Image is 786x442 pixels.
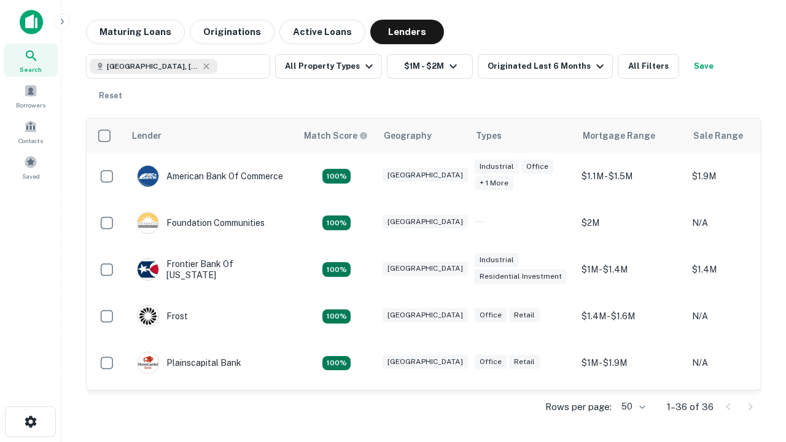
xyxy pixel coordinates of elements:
div: Types [476,128,502,143]
button: Maturing Loans [86,20,185,44]
td: $2M [575,200,686,246]
div: [GEOGRAPHIC_DATA] [383,168,468,182]
div: Matching Properties: 4, hasApolloMatch: undefined [322,356,351,371]
div: Matching Properties: 3, hasApolloMatch: undefined [322,215,351,230]
td: $1.1M - $1.5M [575,153,686,200]
button: Save your search to get updates of matches that match your search criteria. [684,54,723,79]
a: Saved [4,150,58,184]
div: Retail [509,308,540,322]
th: Mortgage Range [575,118,686,153]
div: American Bank Of Commerce [137,165,283,187]
th: Lender [125,118,297,153]
div: Foundation Communities [137,212,265,234]
div: Plainscapital Bank [137,352,241,374]
p: 1–36 of 36 [667,400,714,414]
div: Mortgage Range [583,128,655,143]
button: Originations [190,20,274,44]
img: picture [138,352,158,373]
div: Matching Properties: 3, hasApolloMatch: undefined [322,262,351,277]
div: Industrial [475,253,519,267]
div: [GEOGRAPHIC_DATA] [383,262,468,276]
div: Geography [384,128,432,143]
div: 50 [617,398,647,416]
span: Borrowers [16,100,45,110]
div: Frost [137,305,188,327]
button: All Filters [618,54,679,79]
div: Matching Properties: 4, hasApolloMatch: undefined [322,309,351,324]
div: + 1 more [475,176,513,190]
div: Sale Range [693,128,743,143]
img: picture [138,259,158,280]
img: capitalize-icon.png [20,10,43,34]
div: Retail [509,355,540,369]
th: Types [469,118,575,153]
button: Active Loans [279,20,365,44]
button: Reset [91,83,130,108]
button: $1M - $2M [387,54,473,79]
h6: Match Score [304,129,365,142]
div: Office [475,355,507,369]
td: $1M - $1.4M [575,246,686,293]
iframe: Chat Widget [725,344,786,403]
div: [GEOGRAPHIC_DATA] [383,355,468,369]
div: Industrial [475,160,519,174]
div: Office [521,160,553,174]
a: Borrowers [4,79,58,112]
div: [GEOGRAPHIC_DATA] [383,215,468,229]
img: picture [138,306,158,327]
img: picture [138,166,158,187]
th: Geography [376,118,469,153]
div: Frontier Bank Of [US_STATE] [137,258,284,281]
span: Search [20,64,42,74]
th: Capitalize uses an advanced AI algorithm to match your search with the best lender. The match sco... [297,118,376,153]
div: Matching Properties: 3, hasApolloMatch: undefined [322,169,351,184]
img: picture [138,212,158,233]
td: $1M - $1.9M [575,339,686,386]
div: Capitalize uses an advanced AI algorithm to match your search with the best lender. The match sco... [304,129,368,142]
div: Lender [132,128,161,143]
div: Office [475,308,507,322]
span: Contacts [18,136,43,145]
td: $1.4M - $1.6M [575,293,686,339]
div: Originated Last 6 Months [488,59,607,74]
a: Contacts [4,115,58,148]
button: All Property Types [275,54,382,79]
span: [GEOGRAPHIC_DATA], [GEOGRAPHIC_DATA], [GEOGRAPHIC_DATA] [107,61,199,72]
div: [GEOGRAPHIC_DATA] [383,308,468,322]
button: Lenders [370,20,444,44]
span: Saved [22,171,40,181]
p: Rows per page: [545,400,612,414]
div: Residential Investment [475,269,567,284]
button: Originated Last 6 Months [478,54,613,79]
a: Search [4,44,58,77]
